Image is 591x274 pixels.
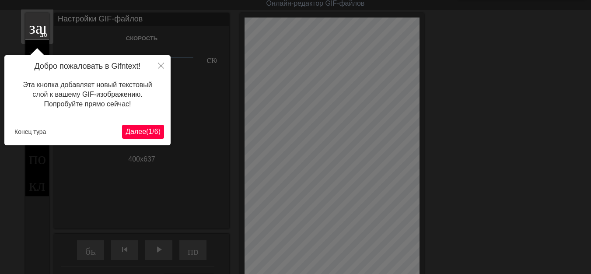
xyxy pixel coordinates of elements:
[148,128,152,135] font: 1
[11,62,164,71] h4: Добро пожаловать в Gifntext!
[152,128,154,135] font: /
[154,128,158,135] font: 6
[158,128,161,135] font: )
[11,125,49,138] button: Конец тура
[23,81,152,108] font: Эта кнопка добавляет новый текстовый слой к вашему GIF-изображению. Попробуйте прямо сейчас!
[151,55,171,75] button: Закрывать
[34,62,140,70] font: Добро пожаловать в Gifntext!
[146,128,148,135] font: (
[14,128,46,135] font: Конец тура
[122,125,164,139] button: Следующий
[126,128,146,135] font: Далее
